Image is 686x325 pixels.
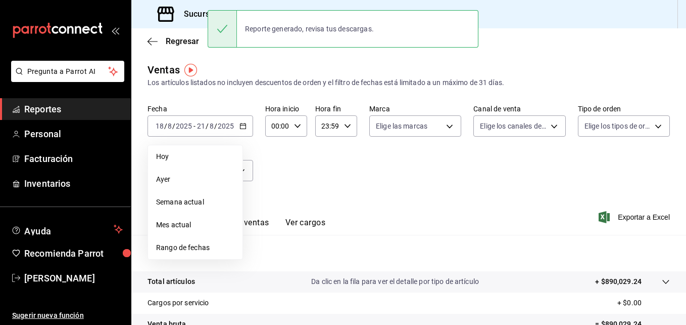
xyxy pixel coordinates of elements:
label: Hora inicio [265,105,307,112]
label: Hora fin [315,105,357,112]
div: Reporte generado, revisa tus descargas. [237,18,382,40]
span: / [172,122,175,130]
p: + $890,029.24 [595,276,642,287]
button: Exportar a Excel [601,211,670,223]
span: / [164,122,167,130]
span: Facturación [24,152,123,166]
span: Elige los canales de venta [480,121,547,131]
img: Tooltip marker [184,64,197,76]
label: Marca [369,105,461,112]
label: Tipo de orden [578,105,670,112]
span: Regresar [166,36,199,46]
span: Personal [24,127,123,141]
span: Pregunta a Parrot AI [27,66,109,77]
p: Da clic en la fila para ver el detalle por tipo de artículo [311,276,479,287]
input: -- [197,122,206,130]
span: Inventarios [24,177,123,190]
button: Ver cargos [285,218,326,235]
span: Sugerir nueva función [12,310,123,321]
label: Fecha [148,105,253,112]
span: Recomienda Parrot [24,247,123,260]
label: Canal de venta [473,105,565,112]
div: Los artículos listados no incluyen descuentos de orden y el filtro de fechas está limitado a un m... [148,77,670,88]
span: - [193,122,195,130]
input: -- [209,122,214,130]
span: / [214,122,217,130]
p: + $0.00 [617,298,670,308]
input: ---- [175,122,192,130]
span: Hoy [156,151,234,162]
input: ---- [217,122,234,130]
button: Pregunta a Parrot AI [11,61,124,82]
span: Ayuda [24,223,110,235]
span: Elige las marcas [376,121,427,131]
span: Ayer [156,174,234,185]
h3: Sucursal: Mochomos ([GEOGRAPHIC_DATA]) [176,8,349,20]
span: / [206,122,209,130]
div: navigation tabs [164,218,325,235]
button: Regresar [148,36,199,46]
span: Reportes [24,102,123,116]
input: -- [167,122,172,130]
button: open_drawer_menu [111,26,119,34]
span: Mes actual [156,220,234,230]
span: Elige los tipos de orden [584,121,651,131]
p: Total artículos [148,276,195,287]
a: Pregunta a Parrot AI [7,73,124,84]
button: Ver ventas [229,218,269,235]
div: Ventas [148,62,180,77]
span: Rango de fechas [156,242,234,253]
span: [PERSON_NAME] [24,271,123,285]
p: Cargos por servicio [148,298,209,308]
p: Resumen [148,247,670,259]
input: -- [155,122,164,130]
span: Semana actual [156,197,234,208]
